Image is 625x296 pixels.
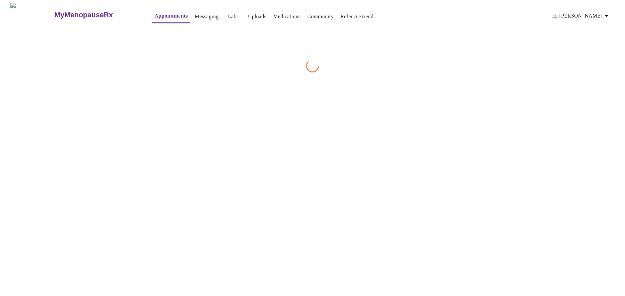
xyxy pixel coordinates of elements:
a: MyMenopauseRx [54,4,139,26]
button: Community [305,10,336,23]
button: Hi [PERSON_NAME] [550,9,613,22]
button: Refer a Friend [338,10,376,23]
a: Appointments [155,11,188,20]
a: Medications [273,12,300,21]
a: Messaging [195,12,218,21]
button: Messaging [192,10,221,23]
button: Uploads [245,10,269,23]
h3: MyMenopauseRx [54,11,113,19]
button: Labs [223,10,244,23]
span: Hi [PERSON_NAME] [552,11,610,20]
button: Medications [271,10,303,23]
a: Community [307,12,334,21]
a: Labs [228,12,239,21]
button: Appointments [152,9,190,23]
a: Uploads [248,12,267,21]
a: Refer a Friend [340,12,374,21]
img: MyMenopauseRx Logo [10,3,54,27]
